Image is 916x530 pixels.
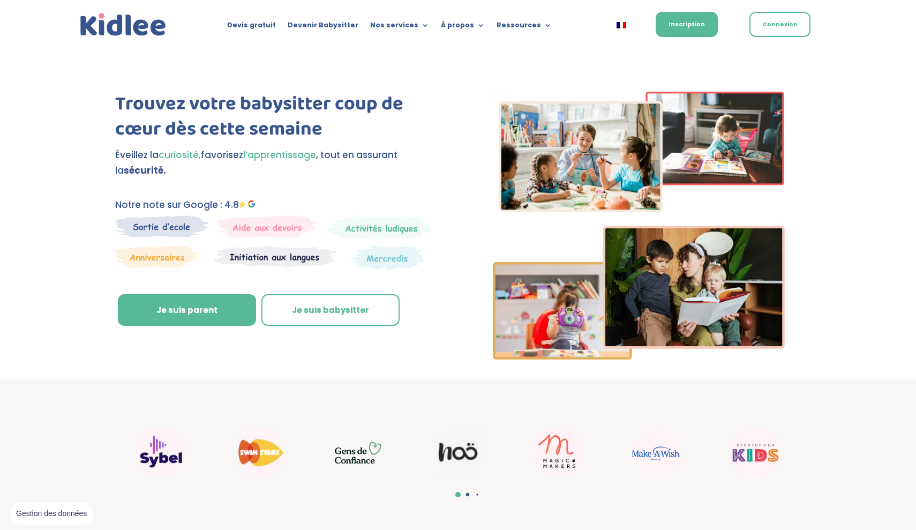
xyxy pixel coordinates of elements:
a: Devis gratuit [227,21,276,33]
img: Français [617,22,626,28]
div: 9 / 22 [214,423,305,482]
img: Noo [434,429,482,476]
img: GDC [335,441,383,464]
div: 14 / 22 [710,423,801,482]
img: Magic makers [533,428,581,476]
a: Je suis parent [118,294,256,326]
picture: Imgs-2 [493,350,785,363]
img: startup for kids [731,428,779,476]
div: 10 / 22 [313,428,404,476]
a: Nos services [370,21,429,33]
div: 8 / 22 [115,423,206,482]
button: Gestion des données [10,503,93,525]
img: Sybel [137,428,185,476]
div: 13 / 22 [611,426,702,479]
a: Devenir Babysitter [288,21,358,33]
p: Notre note sur Google : 4.8 [115,197,439,213]
a: Connexion [749,12,810,37]
span: Go to slide 1 [455,492,461,497]
img: logo_kidlee_bleu [78,11,169,39]
a: Inscription [656,12,718,37]
h1: Trouvez votre babysitter coup de cœur dès cette semaine [115,92,439,147]
a: Kidlee Logo [78,11,169,39]
a: Je suis babysitter [261,294,400,326]
span: Gestion des données [16,509,87,519]
a: À propos [441,21,485,33]
img: Thematique [351,245,424,270]
img: weekends [217,215,318,238]
div: 12 / 22 [512,423,603,482]
img: Mercredi [325,215,431,240]
span: Go to slide 2 [466,493,470,497]
img: Sortie decole [115,215,209,237]
strong: sécurité. [124,164,166,177]
span: Go to slide 3 [476,494,478,495]
img: Make a wish [632,431,680,474]
img: Atelier thematique [214,245,336,268]
div: 11 / 22 [412,423,504,482]
p: Éveillez la favorisez , tout en assurant la [115,147,439,178]
a: Ressources [497,21,552,33]
span: l’apprentissage [243,148,316,161]
img: Anniversaire [115,245,199,268]
span: curiosité, [159,148,201,161]
img: Swim stars [236,428,284,476]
